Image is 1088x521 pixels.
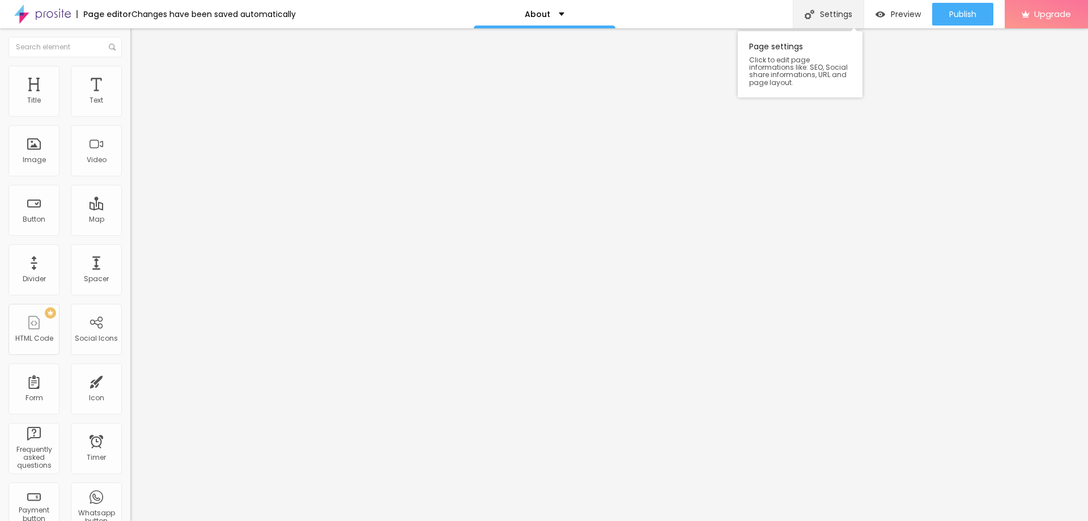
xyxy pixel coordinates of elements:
[84,275,109,283] div: Spacer
[932,3,993,26] button: Publish
[1034,9,1071,19] span: Upgrade
[23,215,45,223] div: Button
[87,454,106,461] div: Timer
[89,394,104,402] div: Icon
[11,446,56,470] div: Frequently asked questions
[875,10,885,19] img: view-1.svg
[749,56,851,86] span: Click to edit page informations like: SEO, Social share informations, URL and page layout.
[738,31,862,98] div: Page settings
[89,215,104,223] div: Map
[130,28,1088,521] iframe: Editor
[891,10,921,19] span: Preview
[23,156,46,164] div: Image
[27,96,41,104] div: Title
[949,10,976,19] span: Publish
[76,10,131,18] div: Page editor
[87,156,107,164] div: Video
[864,3,932,26] button: Preview
[8,37,122,57] input: Search element
[25,394,43,402] div: Form
[109,44,116,50] img: Icone
[525,10,550,18] p: About
[75,334,118,342] div: Social Icons
[131,10,296,18] div: Changes have been saved automatically
[90,96,103,104] div: Text
[23,275,46,283] div: Divider
[805,10,814,19] img: Icone
[15,334,53,342] div: HTML Code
